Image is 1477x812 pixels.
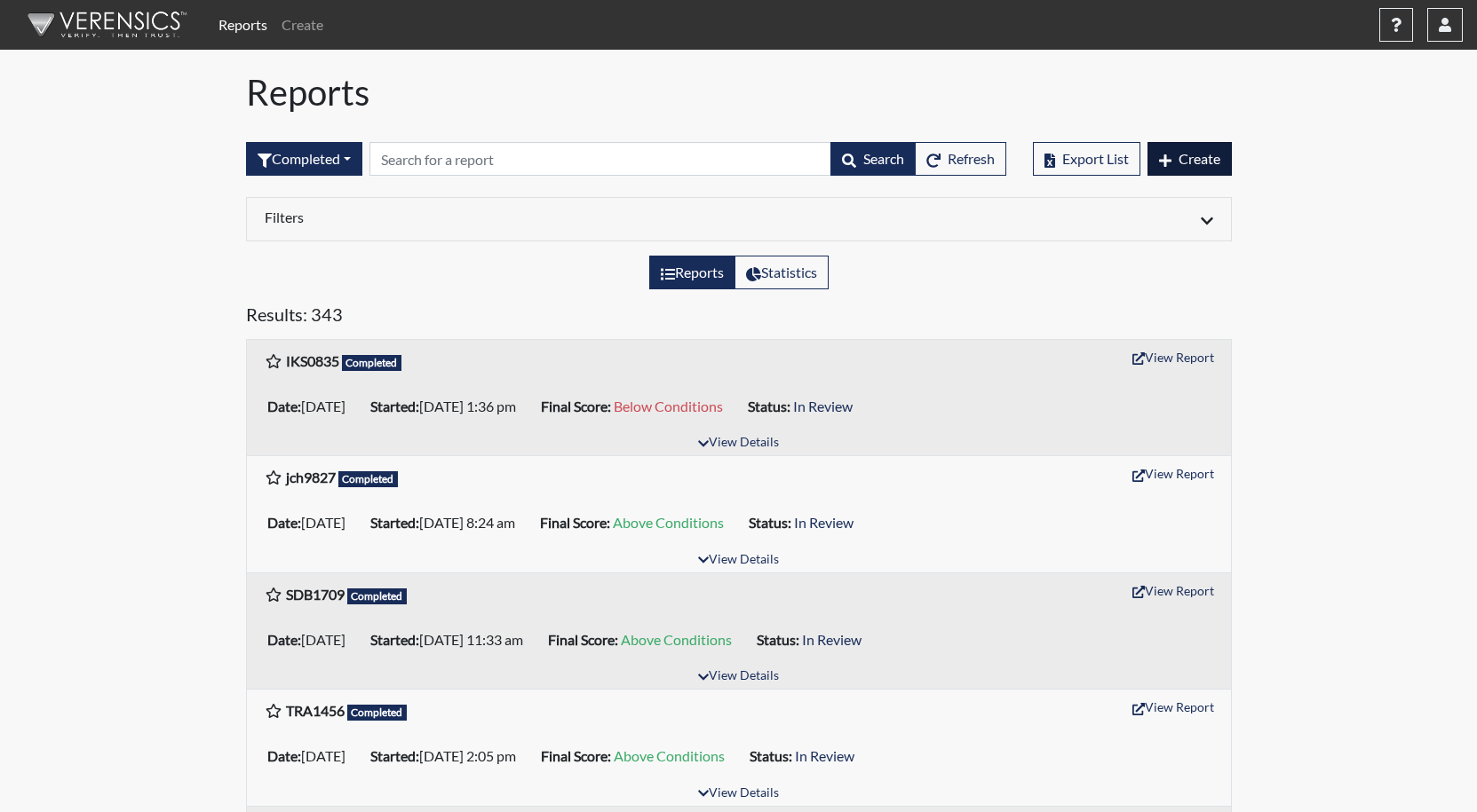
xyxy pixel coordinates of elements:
[251,209,1227,230] div: Click to expand/collapse filters
[1124,577,1222,604] button: View Report
[1124,693,1222,721] button: View Report
[863,150,904,167] span: Search
[802,631,862,648] span: In Review
[363,392,534,421] li: [DATE] 1:36 pm
[690,548,787,572] button: View Details
[541,398,611,414] b: Final Score:
[690,782,787,806] button: View Details
[363,626,541,654] li: [DATE] 11:33 am
[690,431,787,455] button: View Details
[347,705,408,721] span: Completed
[246,71,1232,114] h1: Reports
[1124,343,1222,371] button: View Report
[948,150,995,167] span: Refresh
[548,631,618,648] b: Final Score:
[540,514,610,531] b: Final Score:
[370,514,419,531] b: Started:
[1124,460,1222,487] button: View Report
[757,631,799,648] b: Status:
[735,256,829,289] label: View statistics about completed interviews
[749,514,791,531] b: Status:
[541,747,611,764] b: Final Score:
[260,392,363,421] li: [DATE]
[1033,142,1140,176] button: Export List
[286,702,345,719] b: TRA1456
[363,508,533,537] li: [DATE] 8:24 am
[613,514,724,531] span: Above Conditions
[246,304,1232,332] h5: Results: 343
[267,398,301,414] b: Date:
[614,747,725,764] span: Above Conditions
[260,508,363,537] li: [DATE]
[267,514,301,531] b: Date:
[649,256,735,289] label: View the list of reports
[795,747,854,764] span: In Review
[369,142,831,176] input: Search by Registration ID, Interview Number, or Investigation Name.
[363,742,534,770] li: [DATE] 2:05 pm
[690,665,787,689] button: View Details
[260,626,363,654] li: [DATE]
[621,631,732,648] span: Above Conditions
[794,514,854,531] span: In Review
[1147,142,1232,176] button: Create
[793,398,853,414] span: In Review
[342,355,402,371] span: Completed
[286,586,345,603] b: SDB1709
[370,631,419,648] b: Started:
[211,7,274,43] a: Reports
[246,142,362,176] div: Filter by interview status
[286,469,336,485] b: jch9827
[830,142,916,176] button: Search
[260,742,363,770] li: [DATE]
[1062,150,1129,167] span: Export List
[265,209,726,225] h6: Filters
[267,631,301,648] b: Date:
[614,398,723,414] span: Below Conditions
[915,142,1006,176] button: Refresh
[286,352,339,369] b: IKS0835
[1179,150,1220,167] span: Create
[748,398,790,414] b: Status:
[267,747,301,764] b: Date:
[370,747,419,764] b: Started:
[370,398,419,414] b: Started:
[274,7,330,43] a: Create
[246,142,362,176] button: Completed
[750,747,792,764] b: Status:
[338,471,399,487] span: Completed
[347,588,408,604] span: Completed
